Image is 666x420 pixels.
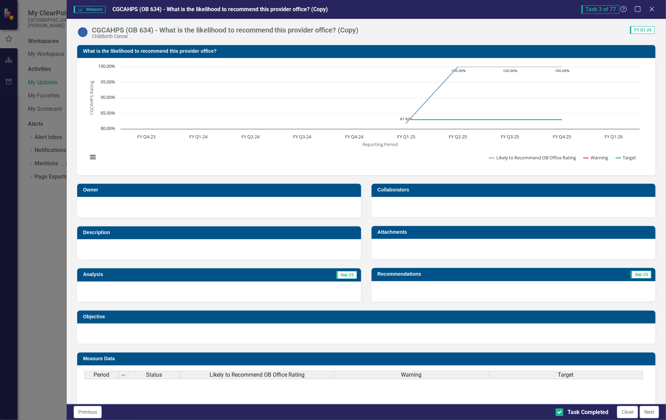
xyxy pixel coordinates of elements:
[558,372,574,378] span: Target
[83,356,652,361] h3: Measure Data
[112,6,328,13] span: CGCAHPS (OB 634) - What is the likelihood to recommend this provider office? (Copy)
[101,79,115,85] text: 95.00%
[92,34,359,39] div: Childbirth Center
[449,133,467,140] text: FY Q2-25
[83,314,652,319] h3: Objective
[581,5,620,14] span: Task 3 of 77
[451,68,466,73] text: 100.00%
[378,187,652,193] h3: Collaborators
[503,68,517,73] text: 100.00%
[88,81,95,115] text: CGCAHPS Rating
[605,133,623,140] text: FY Q1-26
[94,372,109,378] span: Period
[83,49,652,54] h3: What is the likelihood to recommend this provider office?
[568,408,608,417] div: Task Completed
[617,406,638,418] button: Close
[84,63,649,168] div: Chart. Highcharts interactive chart.
[84,63,643,168] svg: Interactive chart
[189,133,208,140] text: FY Q1-24
[83,187,358,193] h3: Owner
[363,142,398,148] text: Reporting Period
[293,133,312,140] text: FY Q3-24
[101,94,115,100] text: 90.00%
[553,133,571,140] text: FY Q4-25
[88,152,98,162] button: View chart menu, Chart
[98,63,115,69] text: 100.00%
[137,133,155,140] text: FY Q4-23
[241,133,259,140] text: FY Q2-24
[640,406,659,418] button: Next
[555,68,569,73] text: 100.00%
[146,372,162,378] span: Status
[83,230,358,235] h3: Description
[400,116,412,121] text: 81.82%
[101,125,115,131] text: 80.00%
[378,230,652,235] h3: Attachments
[401,372,422,378] span: Warning
[92,26,359,34] div: CGCAHPS (OB 634) - What is the likelihood to recommend this provider office? (Copy)
[74,6,105,13] span: Measure
[584,154,608,161] button: Show Warning
[101,110,115,116] text: 85.00%
[77,27,88,38] img: No Information
[489,154,576,161] button: Show Likely to Recommend OB Office Rating
[74,406,102,418] button: Previous
[120,372,126,378] img: 8DAGhfEEPCf229AAAAAElFTkSuQmCC
[501,133,519,140] text: FY Q3-25
[345,133,364,140] text: FY Q4-24
[397,133,415,140] text: FY Q1-25
[146,118,563,121] g: Target, line 3 of 3 with 10 data points.
[616,154,636,161] button: Show Target
[210,372,305,378] span: Likely to Recommend OB Office Rating
[336,271,357,279] span: Sep-25
[83,272,217,277] h3: Analysis
[378,271,562,277] h3: Recommendations
[630,26,655,34] span: FY Q1-26
[631,271,651,278] span: Sep-25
